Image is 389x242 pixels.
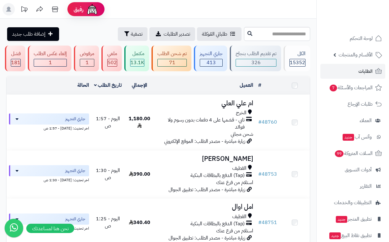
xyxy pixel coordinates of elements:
div: 1 [34,59,66,66]
span: 502 [108,59,117,66]
span: الخرج [236,109,246,117]
button: تصفية [118,27,147,41]
span: جديد [329,232,341,239]
span: وآتس آب [342,133,372,141]
span: طلباتي المُوكلة [202,30,227,38]
a: المراجعات والأسئلة7 [320,80,385,95]
a: #48753 [258,170,277,178]
span: 1,180.00 [129,115,150,130]
a: الحالة [77,81,89,89]
a: تم شحن الطلب 71 [150,46,193,71]
a: التقارير [320,179,385,194]
a: #48751 [258,219,277,226]
span: 7 [330,85,337,91]
div: تم شحن الطلب [157,50,187,57]
span: القطيف [232,165,246,172]
a: مكتمل 13.1K [123,46,150,71]
span: الطلبات [358,67,373,76]
a: تم تقديم الطلب بنجاح 326 [229,46,282,71]
span: 71 [169,59,175,66]
a: مرفوض 1 [73,46,100,71]
a: العملاء [320,113,385,128]
span: تطبيق المتجر [335,215,372,223]
div: مرفوض [80,50,94,57]
div: 413 [200,59,222,66]
span: المراجعات والأسئلة [329,83,373,92]
span: طلبات الإرجاع [348,100,373,108]
a: ملغي 502 [100,46,123,71]
span: زيارة مباشرة - مصدر الطلب: الموقع الإلكتروني [164,138,245,145]
div: اخر تحديث: [DATE] - 1:30 ص [9,176,89,183]
span: تطبيق نقاط البيع [329,231,372,240]
h3: امل اوال [157,203,253,210]
a: إضافة طلب جديد [7,27,59,41]
span: جاري التجهيز [65,216,85,222]
a: الإجمالي [132,81,147,89]
span: 413 [207,59,216,66]
a: تحديثات المنصة [16,3,32,17]
a: السلات المتروكة99 [320,146,385,161]
a: الكل15352 [282,46,311,71]
span: اليوم - 1:25 ص [96,215,120,230]
div: اخر تحديث: [DATE] - 1:57 ص [9,125,89,131]
a: التطبيقات والخدمات [320,195,385,210]
span: التطبيقات والخدمات [334,198,372,207]
span: شحن مجاني [231,130,253,138]
span: # [258,170,262,178]
div: 71 [158,59,186,66]
a: الطلبات [320,64,385,79]
span: (Tap) الدفع بالبطاقات البنكية [190,172,245,179]
div: مكتمل [130,50,144,57]
span: 1 [49,59,52,66]
span: # [258,219,262,226]
a: فشل 181 [4,46,27,71]
a: طلبات الإرجاع [320,97,385,112]
span: رفيق [74,6,83,13]
span: الأقسام والمنتجات [339,51,373,59]
div: جاري التجهيز [200,50,223,57]
img: ai-face.png [86,3,98,15]
span: السلات المتروكة [334,149,373,158]
div: الكل [289,50,306,57]
a: طلباتي المُوكلة [197,27,242,41]
a: أدوات التسويق [320,162,385,177]
span: لوحة التحكم [350,34,373,43]
a: إلغاء عكس الطلب 1 [27,46,73,71]
a: العميل [240,81,253,89]
span: جاري التجهيز [65,168,85,174]
span: استلام من فرع عنك [216,227,253,235]
span: التقارير [360,182,372,191]
span: 340.40 [129,219,150,226]
span: جديد [343,134,354,141]
a: تصدير الطلبات [149,27,195,41]
span: تابي - قسّمها على 4 دفعات بدون رسوم ولا فوائد [157,117,245,131]
div: 326 [236,59,276,66]
a: لوحة التحكم [320,31,385,46]
span: زيارة مباشرة - مصدر الطلب: تطبيق الجوال [169,234,245,242]
div: 1 [80,59,94,66]
div: تم تقديم الطلب بنجاح [236,50,276,57]
span: جديد [336,216,347,223]
a: جاري التجهيز 413 [193,46,229,71]
span: 13.1K [130,59,144,66]
div: ملغي [107,50,117,57]
span: 326 [251,59,261,66]
a: # [258,81,261,89]
a: تاريخ الطلب [94,81,122,89]
span: (Tap) الدفع بالبطاقات البنكية [190,220,245,227]
span: العملاء [360,116,372,125]
span: 181 [11,59,20,66]
span: 15352 [290,59,305,66]
span: استلام من فرع عنك [216,179,253,186]
div: فشل [11,50,21,57]
span: # [258,118,262,126]
a: تطبيق المتجرجديد [320,212,385,227]
div: إلغاء عكس الطلب [34,50,67,57]
h3: [PERSON_NAME] [157,155,253,162]
span: اليوم - 1:30 ص [96,167,120,181]
h3: ام علي العلي [157,100,253,107]
div: 13116 [130,59,144,66]
span: أدوات التسويق [345,165,372,174]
